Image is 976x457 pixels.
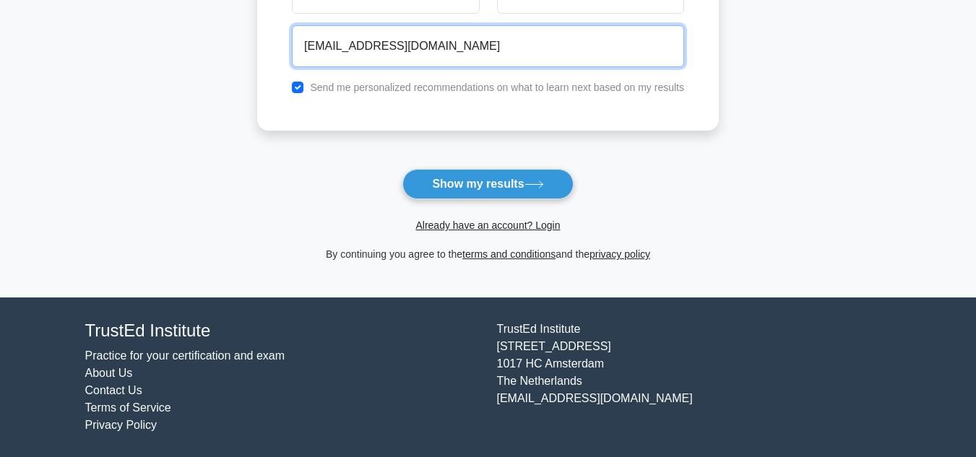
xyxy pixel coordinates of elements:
h4: TrustEd Institute [85,321,480,341]
a: privacy policy [590,248,650,260]
label: Send me personalized recommendations on what to learn next based on my results [310,82,684,93]
div: TrustEd Institute [STREET_ADDRESS] 1017 HC Amsterdam The Netherlands [EMAIL_ADDRESS][DOMAIN_NAME] [488,321,900,434]
a: Terms of Service [85,401,171,414]
a: Practice for your certification and exam [85,349,285,362]
button: Show my results [402,169,573,199]
a: Privacy Policy [85,419,157,431]
a: Already have an account? Login [415,219,560,231]
input: Email [292,25,684,67]
div: By continuing you agree to the and the [249,245,727,263]
a: Contact Us [85,384,142,396]
a: About Us [85,367,133,379]
a: terms and conditions [462,248,556,260]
